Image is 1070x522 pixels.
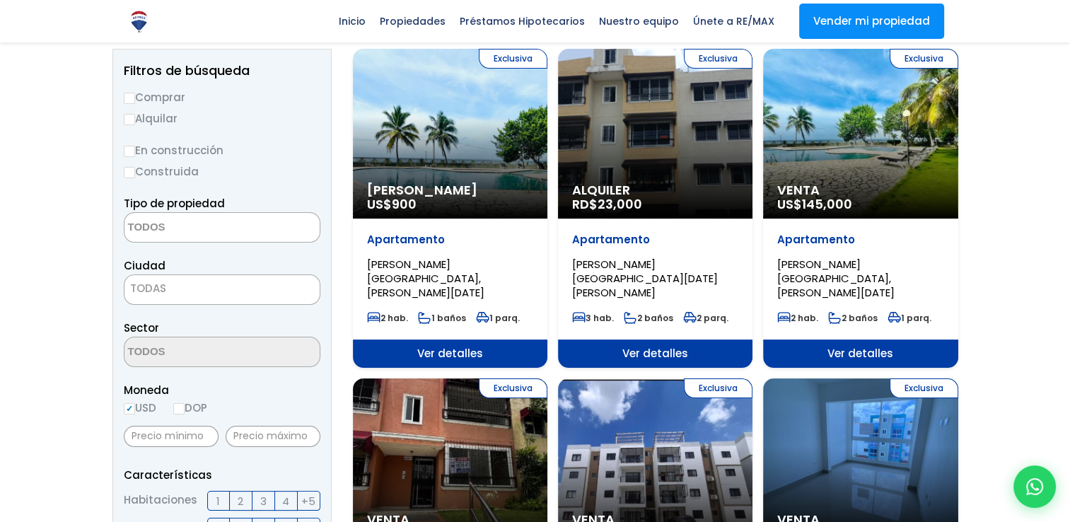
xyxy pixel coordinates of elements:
span: Exclusiva [890,378,958,398]
input: USD [124,403,135,414]
a: Exclusiva Alquiler RD$23,000 Apartamento [PERSON_NAME][GEOGRAPHIC_DATA][DATE][PERSON_NAME] 3 hab.... [558,49,752,368]
p: Apartamento [572,233,738,247]
span: 900 [392,195,417,213]
input: Precio máximo [226,426,320,447]
a: Exclusiva [PERSON_NAME] US$900 Apartamento [PERSON_NAME][GEOGRAPHIC_DATA], [PERSON_NAME][DATE] 2 ... [353,49,547,368]
span: Ver detalles [763,340,958,368]
textarea: Search [124,337,262,368]
span: Alquiler [572,183,738,197]
span: 3 hab. [572,312,614,324]
span: Nuestro equipo [592,11,686,32]
span: Inicio [332,11,373,32]
span: 2 baños [624,312,673,324]
span: 2 hab. [777,312,818,324]
span: [PERSON_NAME][GEOGRAPHIC_DATA], [PERSON_NAME][DATE] [367,257,484,300]
span: TODAS [124,274,320,305]
span: Préstamos Hipotecarios [453,11,592,32]
label: Comprar [124,88,320,106]
input: DOP [173,403,185,414]
span: Ver detalles [353,340,547,368]
h2: Filtros de búsqueda [124,64,320,78]
span: US$ [777,195,852,213]
p: Características [124,466,320,484]
a: Vender mi propiedad [799,4,944,39]
span: Exclusiva [684,49,752,69]
span: 2 hab. [367,312,408,324]
label: Alquilar [124,110,320,127]
a: Exclusiva Venta US$145,000 Apartamento [PERSON_NAME][GEOGRAPHIC_DATA], [PERSON_NAME][DATE] 2 hab.... [763,49,958,368]
span: 2 [238,492,243,510]
input: Precio mínimo [124,426,219,447]
input: En construcción [124,146,135,157]
span: 1 parq. [888,312,931,324]
input: Alquilar [124,114,135,125]
span: Exclusiva [684,378,752,398]
span: 1 [216,492,220,510]
label: USD [124,399,156,417]
span: 3 [260,492,267,510]
span: Propiedades [373,11,453,32]
span: Exclusiva [479,378,547,398]
span: 2 parq. [683,312,728,324]
p: Apartamento [777,233,943,247]
span: Tipo de propiedad [124,196,225,211]
p: Apartamento [367,233,533,247]
span: 1 parq. [476,312,520,324]
span: Ver detalles [558,340,752,368]
label: En construcción [124,141,320,159]
span: Moneda [124,381,320,399]
span: 1 baños [418,312,466,324]
span: [PERSON_NAME][GEOGRAPHIC_DATA][DATE][PERSON_NAME] [572,257,718,300]
span: RD$ [572,195,642,213]
span: 23,000 [598,195,642,213]
span: 145,000 [802,195,852,213]
textarea: Search [124,213,262,243]
input: Construida [124,167,135,178]
span: TODAS [124,279,320,298]
span: [PERSON_NAME][GEOGRAPHIC_DATA], [PERSON_NAME][DATE] [777,257,895,300]
span: Venta [777,183,943,197]
span: Exclusiva [890,49,958,69]
span: +5 [301,492,315,510]
span: Sector [124,320,159,335]
span: Ciudad [124,258,165,273]
span: Habitaciones [124,491,197,511]
input: Comprar [124,93,135,104]
span: Únete a RE/MAX [686,11,781,32]
span: [PERSON_NAME] [367,183,533,197]
label: Construida [124,163,320,180]
span: Exclusiva [479,49,547,69]
img: Logo de REMAX [127,9,151,34]
span: US$ [367,195,417,213]
label: DOP [173,399,207,417]
span: 4 [282,492,289,510]
span: TODAS [130,281,166,296]
span: 2 baños [828,312,878,324]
